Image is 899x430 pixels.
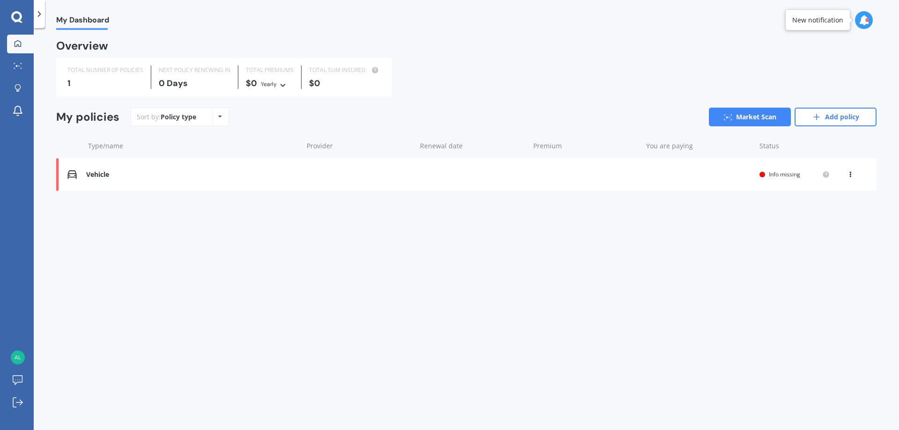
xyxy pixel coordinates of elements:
[795,108,877,126] a: Add policy
[792,15,843,25] div: New notification
[56,110,119,124] div: My policies
[533,141,639,151] div: Premium
[261,80,277,89] div: Yearly
[246,79,294,89] div: $0
[67,79,143,88] div: 1
[246,66,294,75] div: TOTAL PREMIUMS
[137,112,196,122] div: Sort by:
[769,170,800,178] span: Info missing
[56,41,108,51] div: Overview
[11,350,25,364] img: 77b066f450de37940ec22638434a28e8
[161,112,196,122] div: Policy type
[420,141,526,151] div: Renewal date
[646,141,752,151] div: You are paying
[159,79,230,88] div: 0 Days
[67,66,143,75] div: TOTAL NUMBER OF POLICIES
[88,141,299,151] div: Type/name
[86,171,298,179] div: Vehicle
[309,79,381,88] div: $0
[67,170,77,179] img: Vehicle
[307,141,413,151] div: Provider
[56,15,109,28] span: My Dashboard
[159,66,230,75] div: NEXT POLICY RENEWING IN
[709,108,791,126] a: Market Scan
[759,141,830,151] div: Status
[309,66,381,75] div: TOTAL SUM INSURED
